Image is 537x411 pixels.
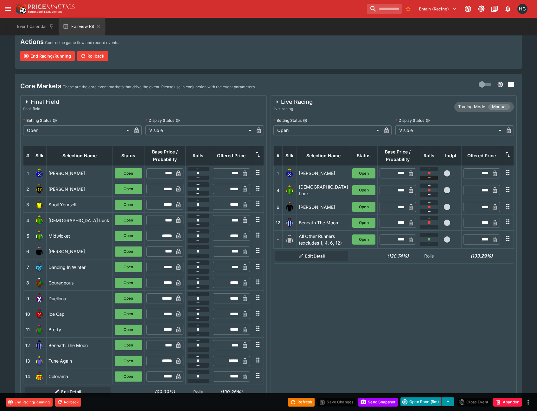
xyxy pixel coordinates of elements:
[6,398,53,407] button: End Racing/Running
[488,104,510,110] span: Manual
[297,181,350,199] td: [DEMOGRAPHIC_DATA] Luck
[273,230,282,248] td: -
[47,212,113,228] td: [DEMOGRAPHIC_DATA] Luck
[20,38,44,46] h4: Actions
[273,181,282,199] td: 4
[115,262,142,272] button: Open
[34,262,44,272] img: runner 7
[32,146,47,165] th: Silk
[23,306,32,322] td: 10
[115,168,142,178] button: Open
[23,146,32,165] th: #
[3,3,14,15] button: open drawer
[23,275,32,290] td: 8
[77,51,108,61] button: Rollback
[145,118,174,123] p: Display Status
[297,199,350,215] td: [PERSON_NAME]
[284,202,295,212] img: runner 6
[145,125,254,135] div: Visible
[47,275,113,290] td: Courageous
[358,398,398,407] button: Send Snapshot
[45,40,119,46] p: Control the game flow and record events.
[13,18,58,35] button: Event Calendar
[47,353,113,369] td: Tune Again
[284,185,295,195] img: runner 4
[23,290,32,306] td: 9
[297,215,350,230] td: Beneath The Moon
[425,118,430,123] button: Display Status
[47,290,113,306] td: Duellona
[493,398,522,407] button: Abandon
[115,371,142,382] button: Open
[23,165,32,181] td: 1
[517,4,527,14] div: Hamish Gooch
[297,146,350,165] th: Selection Name
[515,2,529,16] button: Hamish Gooch
[273,125,382,135] div: Open
[47,197,113,212] td: Spoil Yourself
[400,397,442,406] button: Open Race (5m)
[23,369,32,384] td: 14
[34,231,44,241] img: runner 5
[462,3,474,15] button: Connected to PK
[144,146,185,165] th: Base Price / Probability
[59,18,105,35] button: Fairview R8
[23,106,59,112] span: final-field
[23,259,32,275] td: 7
[297,230,350,248] td: All Other Runners (excludes 1, 4, 6, 12)
[273,165,282,181] td: 1
[47,228,113,244] td: Midwicket
[273,146,282,165] th: #
[34,215,44,225] img: runner 4
[297,165,350,181] td: [PERSON_NAME]
[524,398,532,406] button: more
[489,3,500,15] button: Documentation
[352,185,376,195] button: Open
[213,389,250,395] h6: (130.26%)
[284,234,295,245] img: blank-silk.png
[211,146,252,165] th: Offered Price
[47,337,113,353] td: Beneath The Moon
[418,146,440,165] th: Rolls
[20,82,61,90] h4: Core Markets
[273,98,313,106] div: Live Racing
[115,325,142,335] button: Open
[115,246,142,257] button: Open
[400,397,454,406] div: split button
[115,340,142,350] button: Open
[115,215,142,225] button: Open
[112,146,144,165] th: Status
[187,389,209,395] p: Rolls
[34,246,44,257] img: runner 6
[146,389,183,395] h6: (99.39%)
[53,118,57,123] button: Betting Status
[380,252,416,259] h6: (128.74%)
[273,118,302,123] p: Betting Status
[47,146,113,165] th: Selection Name
[352,218,376,228] button: Open
[176,118,180,123] button: Display Status
[34,325,44,335] img: runner 11
[185,146,211,165] th: Rolls
[25,387,111,397] button: Edit Detail
[47,369,113,384] td: Colorama
[115,356,142,366] button: Open
[461,146,502,165] th: Offered Price
[352,168,376,178] button: Open
[395,118,424,123] p: Display Status
[458,104,487,110] p: Trading Mode:
[47,244,113,259] td: [PERSON_NAME]
[115,231,142,241] button: Open
[47,259,113,275] td: Dancing In Winter
[34,340,44,350] img: runner 12
[395,125,504,135] div: Visible
[367,4,402,14] input: search
[28,4,75,9] img: PriceKinetics
[273,199,282,215] td: 6
[34,371,44,382] img: runner 14
[352,234,376,245] button: Open
[23,353,32,369] td: 13
[23,228,32,244] td: 5
[63,84,256,90] p: These are the core event markets that drive the event. Please use in conjunction with the event p...
[284,218,295,228] img: runner 12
